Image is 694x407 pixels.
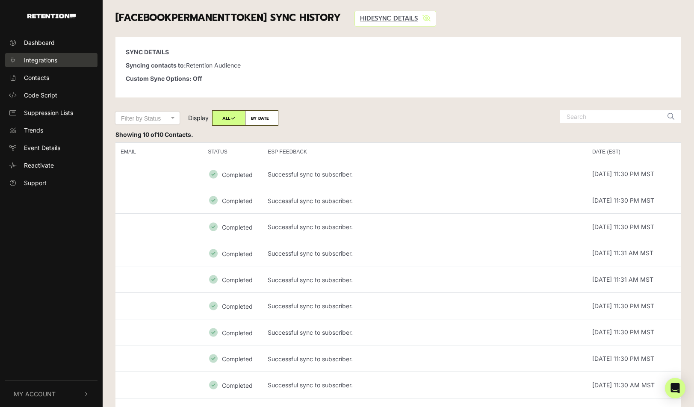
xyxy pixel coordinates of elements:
small: Completed [222,276,253,283]
td: [DATE] 11:30 PM MST [587,161,681,187]
strong: Custom Sync Options: Off [126,75,202,82]
label: ALL [212,110,245,126]
span: Filter by Status [121,115,161,122]
small: Completed [222,250,253,257]
a: Dashboard [5,35,97,50]
td: [DATE] 11:30 PM MST [587,292,681,319]
th: EMAIL [115,142,203,161]
button: My Account [5,381,97,407]
a: Contacts [5,71,97,85]
th: ESP FEEDBACK [263,142,587,161]
small: Completed [222,224,253,231]
span: Dashboard [24,38,55,47]
a: Code Script [5,88,97,102]
span: Code Script [24,91,57,100]
strong: Showing 10 of [115,131,193,138]
th: STATUS [203,142,263,161]
span: Support [24,178,47,187]
strong: Syncing contacts to: [126,62,186,69]
p: Successful sync to subscriber. [268,356,353,363]
td: [DATE] 11:30 PM MST [587,213,681,240]
a: Reactivate [5,158,97,172]
p: Successful sync to subscriber. [268,224,353,231]
p: Successful sync to subscriber. [268,198,353,205]
p: Successful sync to subscriber. [268,382,353,389]
a: HIDESYNC DETAILS [354,11,436,27]
p: Successful sync to subscriber. [268,171,353,178]
a: Support [5,176,97,190]
input: Search [560,110,663,123]
a: Trends [5,123,97,137]
p: Successful sync to subscriber. [268,329,353,336]
p: Successful sync to subscriber. [268,250,353,257]
span: My Account [14,389,56,398]
small: Completed [222,355,253,363]
strong: SYNC DETAILS [126,48,169,56]
span: Display [188,114,209,121]
span: 10 Contacts. [157,131,193,138]
td: [DATE] 11:31 AM MST [587,266,681,293]
span: [FacebookPermanentToken] SYNC HISTORY [115,10,341,25]
span: Trends [24,126,43,135]
small: Completed [222,329,253,336]
span: Event Details [24,143,60,152]
a: Event Details [5,141,97,155]
span: Integrations [24,56,57,65]
td: [DATE] 11:31 AM MST [587,240,681,266]
p: Successful sync to subscriber. [268,303,353,310]
td: [DATE] 11:30 PM MST [587,345,681,372]
p: Successful sync to subscriber. [268,277,353,284]
span: Contacts [24,73,49,82]
a: Integrations [5,53,97,67]
td: [DATE] 11:30 PM MST [587,319,681,345]
small: Completed [222,171,253,178]
a: Suppression Lists [5,106,97,120]
small: Completed [222,197,253,204]
small: Completed [222,382,253,389]
span: Suppression Lists [24,108,73,117]
label: BY DATE [245,110,278,126]
td: [DATE] 11:30 AM MST [587,372,681,398]
small: Completed [222,303,253,310]
img: Retention.com [27,14,76,18]
td: [DATE] 11:30 PM MST [587,187,681,214]
p: Retention Audience [126,61,671,70]
th: DATE (EST) [587,142,681,161]
div: Open Intercom Messenger [665,378,685,398]
span: HIDE [360,14,375,23]
span: Reactivate [24,161,54,170]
